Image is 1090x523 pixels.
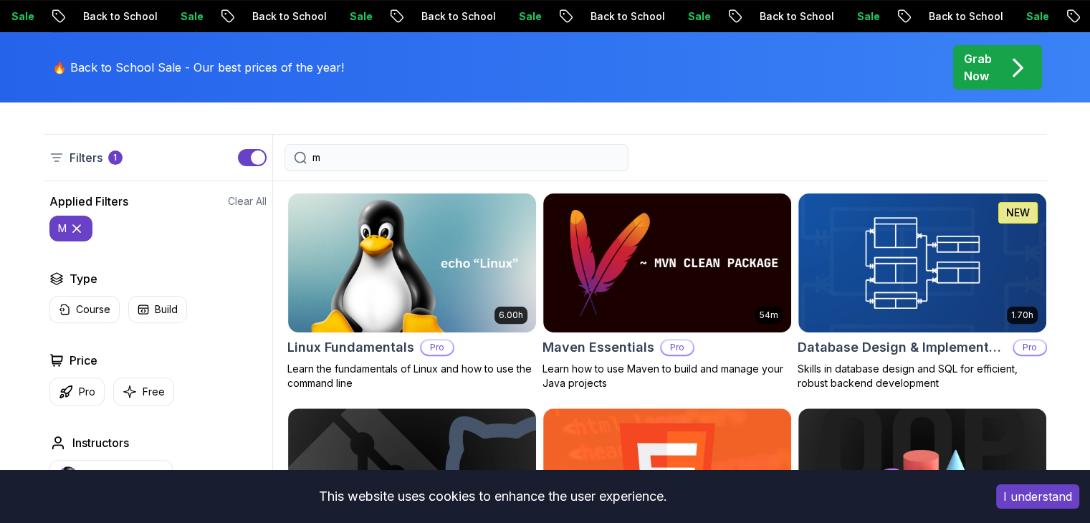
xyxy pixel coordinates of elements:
p: Back to School [477,9,575,24]
p: Back to School [308,9,406,24]
a: Database Design & Implementation card1.70hNEWDatabase Design & ImplementationProSkills in databas... [798,193,1047,390]
p: Sale [67,9,113,24]
button: Free [113,378,174,406]
p: m [58,221,67,236]
button: Accept cookies [996,484,1079,509]
h2: Type [70,270,97,287]
button: Build [128,296,187,323]
a: Linux Fundamentals card6.00hLinux FundamentalsProLearn the fundamentals of Linux and how to use t... [287,193,537,390]
h2: Applied Filters [49,193,128,210]
p: Free [143,385,165,399]
p: Filters [70,149,102,166]
p: Grab Now [964,50,992,85]
p: [PERSON_NAME] [83,469,163,483]
img: Linux Fundamentals card [288,193,536,332]
button: Pro [49,378,105,406]
img: instructor img [59,466,77,485]
p: 1 [113,152,117,163]
p: Sale [575,9,621,24]
p: Sale [236,9,282,24]
p: Pro [421,340,453,355]
p: NEW [1006,206,1030,220]
p: 🔥 Back to School Sale - Our best prices of the year! [52,59,344,76]
p: Skills in database design and SQL for efficient, robust backend development [798,362,1047,390]
button: instructor img[PERSON_NAME] [49,460,173,491]
img: Database Design & Implementation card [798,193,1046,332]
p: Back to School [139,9,236,24]
div: This website uses cookies to enhance the user experience. [11,481,975,512]
button: m [49,216,92,241]
h2: Linux Fundamentals [287,337,414,358]
p: Learn how to use Maven to build and manage your Java projects [542,362,792,390]
p: 54m [760,310,778,321]
p: Course [76,302,110,317]
p: Sale [744,9,790,24]
p: Build [155,302,178,317]
h2: Maven Essentials [542,337,654,358]
h2: Database Design & Implementation [798,337,1007,358]
p: Pro [661,340,693,355]
p: Pro [79,385,95,399]
p: Back to School [985,9,1082,24]
img: Maven Essentials card [543,193,791,332]
h2: Price [70,352,97,369]
p: Back to School [646,9,744,24]
a: Maven Essentials card54mMaven EssentialsProLearn how to use Maven to build and manage your Java p... [542,193,792,390]
p: 6.00h [499,310,523,321]
p: 1.70h [1011,310,1033,321]
p: Learn the fundamentals of Linux and how to use the command line [287,362,537,390]
p: Back to School [816,9,913,24]
p: Sale [406,9,451,24]
h2: Instructors [72,434,129,451]
p: Pro [1014,340,1046,355]
button: Course [49,296,120,323]
button: Clear All [228,194,267,208]
p: Sale [913,9,959,24]
input: Search Java, React, Spring boot ... [312,150,619,165]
